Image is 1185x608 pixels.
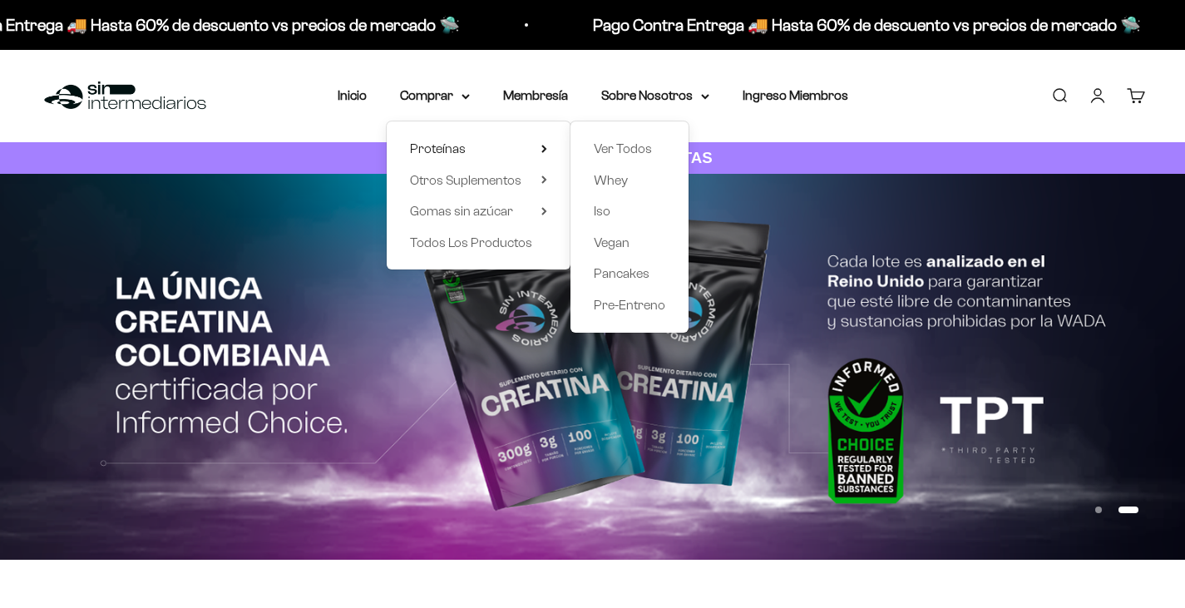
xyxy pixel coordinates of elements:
a: Ver Todos [594,138,665,160]
a: Pancakes [594,263,665,284]
span: Proteínas [410,141,466,156]
span: Vegan [594,235,630,250]
summary: Otros Suplementos [410,170,547,191]
span: Iso [594,204,610,218]
span: Pre-Entreno [594,298,665,312]
a: Membresía [503,88,568,102]
a: Iso [594,200,665,222]
p: Pago Contra Entrega 🚚 Hasta 60% de descuento vs precios de mercado 🛸 [583,12,1131,38]
summary: Gomas sin azúcar [410,200,547,222]
span: Whey [594,173,628,187]
span: Pancakes [594,266,649,280]
span: Gomas sin azúcar [410,204,513,218]
span: Otros Suplementos [410,173,521,187]
a: Vegan [594,232,665,254]
a: Inicio [338,88,367,102]
summary: Proteínas [410,138,547,160]
a: Todos Los Productos [410,232,547,254]
summary: Sobre Nosotros [601,85,709,106]
a: Pre-Entreno [594,294,665,316]
a: Ingreso Miembros [743,88,848,102]
span: Todos Los Productos [410,235,532,250]
summary: Comprar [400,85,470,106]
span: Ver Todos [594,141,652,156]
a: Whey [594,170,665,191]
